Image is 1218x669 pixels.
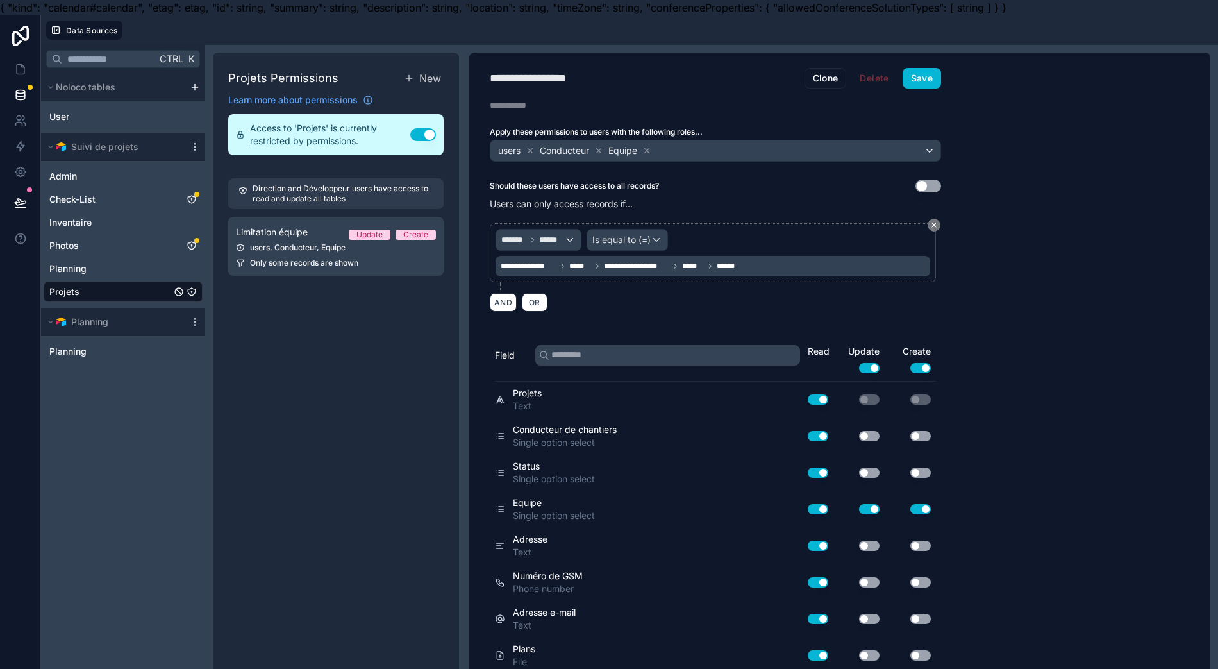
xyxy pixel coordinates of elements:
span: Data Sources [66,26,118,35]
div: Photos [44,235,203,256]
span: Access to 'Projets' is currently restricted by permissions. [250,122,410,148]
span: users [498,144,521,157]
img: Airtable Logo [56,142,66,152]
a: Projets [49,285,171,298]
div: Inventaire [44,212,203,233]
div: Admin [44,166,203,187]
img: Airtable Logo [56,317,66,327]
div: Update [833,345,885,373]
button: Save [903,68,941,89]
span: Single option select [513,509,595,522]
div: Check-List [44,189,203,210]
span: Inventaire [49,216,92,229]
button: AND [490,293,517,312]
a: User [49,110,158,123]
a: Planning [49,262,171,275]
a: Inventaire [49,216,171,229]
span: Equipe [608,144,637,157]
span: New [419,71,441,86]
span: OR [526,298,543,307]
span: Conducteur [540,144,589,157]
div: Create [403,230,428,240]
h1: Projets Permissions [228,69,338,87]
span: Text [513,619,576,632]
button: Data Sources [46,21,122,40]
a: Learn more about permissions [228,94,373,106]
span: Planning [49,262,87,275]
div: Create [885,345,936,373]
div: users, Conducteur, Equipe [236,242,436,253]
span: Suivi de projets [71,140,138,153]
button: usersConducteurEquipe [490,140,941,162]
button: New [401,68,444,89]
div: Planning [44,258,203,279]
a: Admin [49,170,171,183]
div: User [44,106,203,127]
a: Photos [49,239,171,252]
span: Equipe [513,496,595,509]
span: File [513,656,535,668]
span: Planning [49,345,87,358]
span: Phone number [513,582,583,595]
span: Limitation équipe [236,226,308,239]
p: Direction and Développeur users have access to read and update all tables [253,183,433,204]
button: OR [522,293,547,312]
span: Text [513,400,542,412]
span: Check-List [49,193,96,206]
span: Status [513,460,595,473]
span: Single option select [513,473,595,486]
span: Is equal to (=) [592,233,651,246]
span: Projets [513,387,542,400]
a: Limitation équipeUpdateCreateusers, Conducteur, EquipeOnly some records are shown [228,217,444,276]
button: Airtable LogoSuivi de projets [44,138,185,156]
span: User [49,110,69,123]
span: Plans [513,643,535,656]
span: Adresse e-mail [513,606,576,619]
button: Is equal to (=) [587,229,668,251]
div: Read [808,345,833,358]
p: Users can only access records if... [490,198,941,210]
span: Numéro de GSM [513,570,583,582]
span: Text [513,546,547,559]
span: Photos [49,239,79,252]
span: Planning [71,316,108,328]
div: Projets [44,282,203,302]
span: Conducteur de chantiers [513,423,617,436]
span: Projets [49,285,79,298]
span: Only some records are shown [250,258,358,268]
label: Should these users have access to all records? [490,181,659,191]
span: Single option select [513,436,617,449]
a: Check-List [49,193,171,206]
span: Field [495,349,515,362]
span: Adresse [513,533,547,546]
a: Planning [49,345,171,358]
span: Ctrl [158,51,185,67]
div: Update [356,230,383,240]
button: Noloco tables [44,78,185,96]
label: Apply these permissions to users with the following roles... [490,127,941,137]
button: Clone [805,68,847,89]
span: Noloco tables [56,81,115,94]
span: K [187,55,196,64]
div: Planning [44,341,203,362]
span: Admin [49,170,77,183]
span: Learn more about permissions [228,94,358,106]
button: Airtable LogoPlanning [44,313,185,331]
